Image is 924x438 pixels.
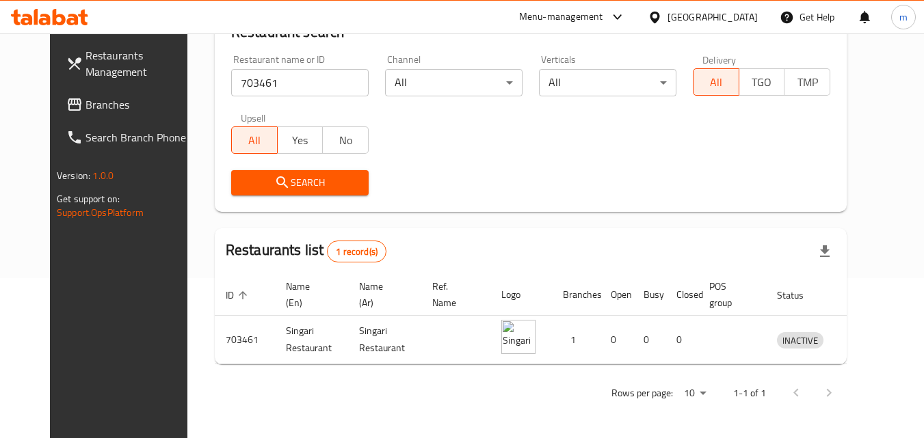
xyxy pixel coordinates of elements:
[611,385,673,402] p: Rows per page:
[226,287,252,303] span: ID
[231,22,830,42] h2: Restaurant search
[432,278,474,311] span: Ref. Name
[501,320,536,354] img: Singari Restaurant
[215,274,887,364] table: enhanced table
[633,274,665,316] th: Busy
[241,113,266,122] label: Upsell
[231,170,369,195] button: Search
[600,316,633,364] td: 0
[57,167,90,184] span: Version:
[275,316,348,364] td: Singari Restaurant
[215,316,275,364] td: 703461
[85,129,194,146] span: Search Branch Phone
[790,72,825,92] span: TMP
[665,274,698,316] th: Closed
[777,287,821,303] span: Status
[277,126,324,154] button: Yes
[665,316,698,364] td: 0
[286,278,332,311] span: Name (En)
[693,68,739,96] button: All
[784,68,830,96] button: TMP
[745,72,780,92] span: TGO
[226,240,386,262] h2: Restaurants list
[231,69,369,96] input: Search for restaurant name or ID..
[242,174,358,191] span: Search
[739,68,785,96] button: TGO
[55,121,204,154] a: Search Branch Phone
[733,385,766,402] p: 1-1 of 1
[840,274,887,316] th: Action
[385,69,523,96] div: All
[328,245,386,258] span: 1 record(s)
[552,274,600,316] th: Branches
[283,131,318,150] span: Yes
[678,383,711,404] div: Rows per page:
[519,9,603,25] div: Menu-management
[552,316,600,364] td: 1
[777,332,823,348] div: INACTIVE
[231,126,278,154] button: All
[490,274,552,316] th: Logo
[85,47,194,80] span: Restaurants Management
[359,278,405,311] span: Name (Ar)
[709,278,750,311] span: POS group
[327,241,386,262] div: Total records count
[328,131,363,150] span: No
[55,88,204,121] a: Branches
[57,204,144,221] a: Support.OpsPlatform
[702,55,737,64] label: Delivery
[668,10,758,25] div: [GEOGRAPHIC_DATA]
[55,39,204,88] a: Restaurants Management
[237,131,272,150] span: All
[899,10,908,25] span: m
[92,167,114,184] span: 1.0.0
[777,333,823,348] span: INACTIVE
[322,126,369,154] button: No
[633,316,665,364] td: 0
[57,190,120,208] span: Get support on:
[85,96,194,113] span: Branches
[348,316,421,364] td: Singari Restaurant
[600,274,633,316] th: Open
[539,69,676,96] div: All
[808,235,841,268] div: Export file
[699,72,734,92] span: All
